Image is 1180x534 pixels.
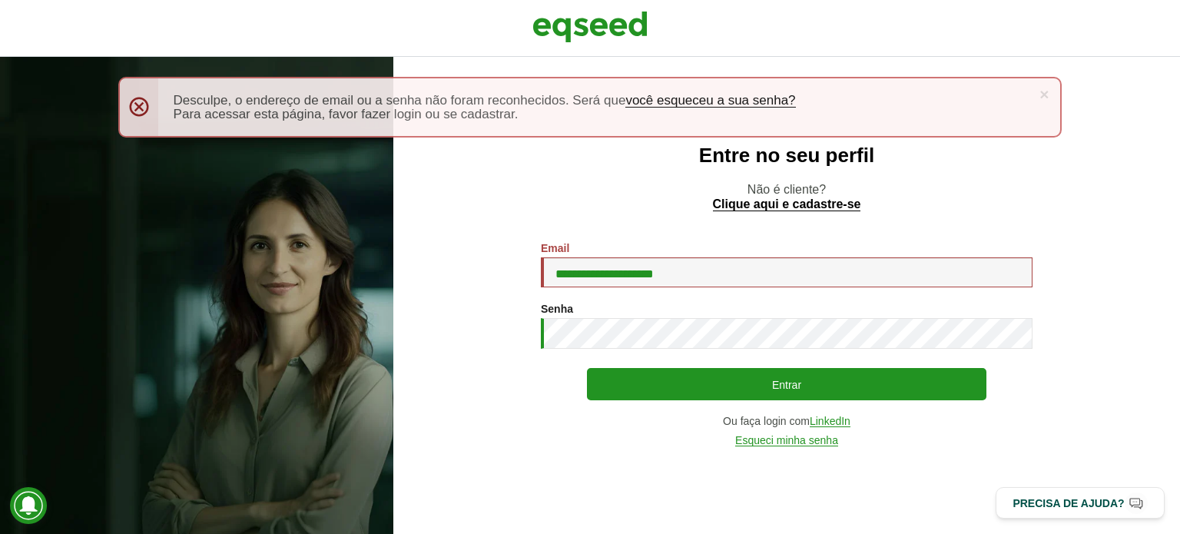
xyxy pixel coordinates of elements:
[735,435,838,446] a: Esqueci minha senha
[424,144,1149,167] h2: Entre no seu perfil
[587,368,986,400] button: Entrar
[625,94,795,108] a: você esqueceu a sua senha?
[541,243,569,254] label: Email
[810,416,850,427] a: LinkedIn
[541,303,573,314] label: Senha
[541,416,1032,427] div: Ou faça login com
[713,198,861,211] a: Clique aqui e cadastre-se
[174,94,1030,108] li: Desculpe, o endereço de email ou a senha não foram reconhecidos. Será que
[174,108,1030,121] li: Para acessar esta página, favor fazer login ou se cadastrar.
[424,182,1149,211] p: Não é cliente?
[1039,86,1049,102] a: ×
[532,8,648,46] img: EqSeed Logo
